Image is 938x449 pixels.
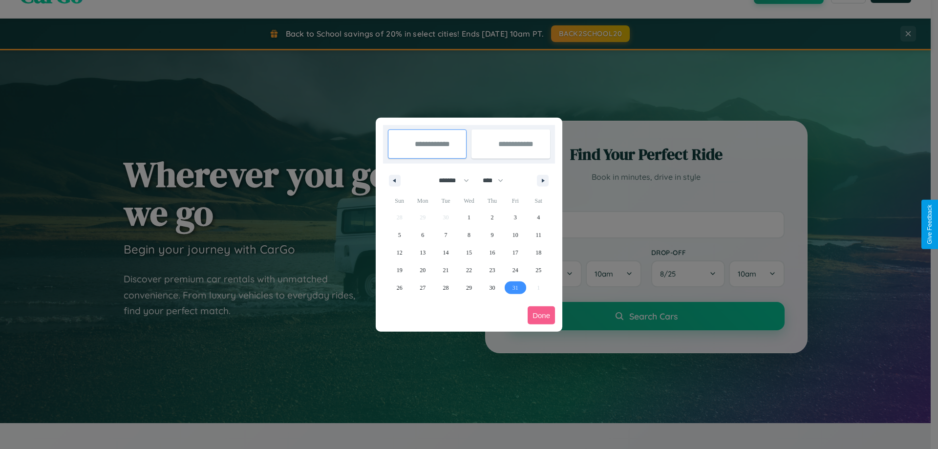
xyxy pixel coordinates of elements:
span: 25 [535,261,541,279]
span: 1 [468,209,470,226]
span: 14 [443,244,449,261]
span: 16 [489,244,495,261]
button: 22 [457,261,480,279]
button: 20 [411,261,434,279]
span: 31 [512,279,518,297]
button: 29 [457,279,480,297]
button: 31 [504,279,527,297]
span: 3 [514,209,517,226]
span: 29 [466,279,472,297]
span: 30 [489,279,495,297]
button: 21 [434,261,457,279]
button: 2 [481,209,504,226]
span: 6 [421,226,424,244]
button: 30 [481,279,504,297]
button: 25 [527,261,550,279]
span: 23 [489,261,495,279]
button: 23 [481,261,504,279]
span: Wed [457,193,480,209]
div: Give Feedback [926,205,933,244]
button: 1 [457,209,480,226]
span: 19 [397,261,403,279]
span: 21 [443,261,449,279]
button: 14 [434,244,457,261]
button: 16 [481,244,504,261]
span: 24 [512,261,518,279]
span: 18 [535,244,541,261]
span: Mon [411,193,434,209]
span: 13 [420,244,426,261]
span: 2 [490,209,493,226]
span: 20 [420,261,426,279]
button: 6 [411,226,434,244]
span: 22 [466,261,472,279]
span: 9 [490,226,493,244]
button: 28 [434,279,457,297]
button: 27 [411,279,434,297]
button: 19 [388,261,411,279]
button: 24 [504,261,527,279]
span: 7 [445,226,448,244]
span: Tue [434,193,457,209]
span: 28 [443,279,449,297]
button: Done [528,306,555,324]
span: Fri [504,193,527,209]
span: Thu [481,193,504,209]
button: 9 [481,226,504,244]
button: 12 [388,244,411,261]
span: 8 [468,226,470,244]
button: 17 [504,244,527,261]
button: 26 [388,279,411,297]
span: 27 [420,279,426,297]
span: 17 [512,244,518,261]
button: 4 [527,209,550,226]
span: Sun [388,193,411,209]
button: 15 [457,244,480,261]
button: 3 [504,209,527,226]
span: 15 [466,244,472,261]
button: 18 [527,244,550,261]
span: 12 [397,244,403,261]
span: 11 [535,226,541,244]
button: 8 [457,226,480,244]
span: 4 [537,209,540,226]
span: 26 [397,279,403,297]
button: 13 [411,244,434,261]
button: 7 [434,226,457,244]
span: 10 [512,226,518,244]
button: 5 [388,226,411,244]
button: 11 [527,226,550,244]
span: 5 [398,226,401,244]
button: 10 [504,226,527,244]
span: Sat [527,193,550,209]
